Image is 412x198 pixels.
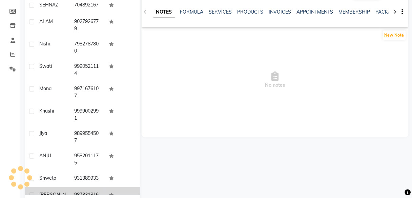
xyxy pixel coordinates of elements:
[70,14,105,36] td: 9027926779
[238,9,264,15] a: PRODUCTS
[269,9,291,15] a: INVOICES
[180,9,204,15] a: FORMULA
[70,59,105,81] td: 9990521114
[70,171,105,187] td: 931389933
[39,108,54,114] span: khushi
[70,126,105,148] td: 9899554507
[70,81,105,103] td: 9971676107
[39,41,50,47] span: nishi
[39,130,47,136] span: jiya
[70,148,105,171] td: 9582011175
[39,153,51,159] span: ANJU
[153,6,175,18] a: NOTES
[383,31,406,40] button: New Note
[39,175,56,181] span: shweta
[39,85,52,92] span: mona
[376,9,401,15] a: PACKAGES
[39,63,52,69] span: swati
[70,36,105,59] td: 7982787800
[39,18,53,24] span: ALAM
[142,46,409,114] span: No notes
[209,9,232,15] a: SERVICES
[39,2,58,8] span: SEHNAZ
[297,9,333,15] a: APPOINTMENTS
[339,9,370,15] a: MEMBERSHIP
[70,103,105,126] td: 9999002991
